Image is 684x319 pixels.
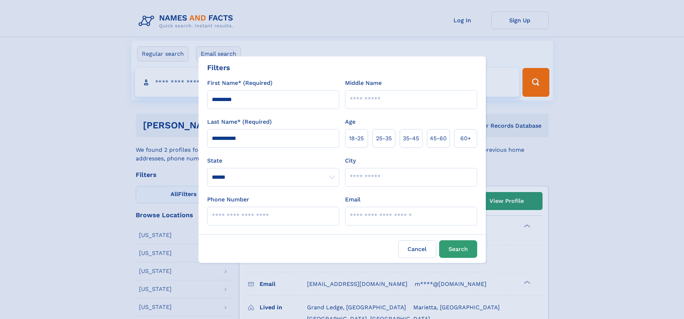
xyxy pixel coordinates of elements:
[430,134,447,143] span: 45‑60
[345,156,356,165] label: City
[207,79,273,87] label: First Name* (Required)
[345,79,382,87] label: Middle Name
[345,118,355,126] label: Age
[439,240,477,258] button: Search
[207,156,339,165] label: State
[207,62,230,73] div: Filters
[207,195,249,204] label: Phone Number
[460,134,471,143] span: 60+
[349,134,364,143] span: 18‑25
[376,134,392,143] span: 25‑35
[403,134,419,143] span: 35‑45
[207,118,272,126] label: Last Name* (Required)
[398,240,436,258] label: Cancel
[345,195,360,204] label: Email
